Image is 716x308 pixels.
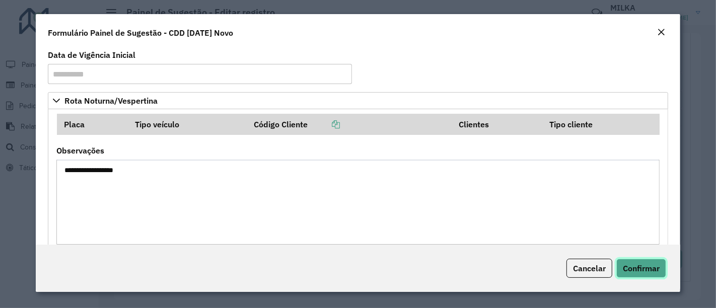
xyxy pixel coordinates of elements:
[616,259,666,278] button: Confirmar
[48,92,668,109] a: Rota Noturna/Vespertina
[57,114,128,135] th: Placa
[623,263,660,273] span: Confirmar
[48,27,233,39] h4: Formulário Painel de Sugestão - CDD [DATE] Novo
[452,114,542,135] th: Clientes
[56,144,104,157] label: Observações
[566,259,612,278] button: Cancelar
[657,28,665,36] em: Fechar
[64,97,158,105] span: Rota Noturna/Vespertina
[308,119,340,129] a: Copiar
[247,114,452,135] th: Código Cliente
[48,49,135,61] label: Data de Vigência Inicial
[654,26,668,39] button: Close
[128,114,247,135] th: Tipo veículo
[573,263,606,273] span: Cancelar
[542,114,660,135] th: Tipo cliente
[48,109,668,258] div: Rota Noturna/Vespertina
